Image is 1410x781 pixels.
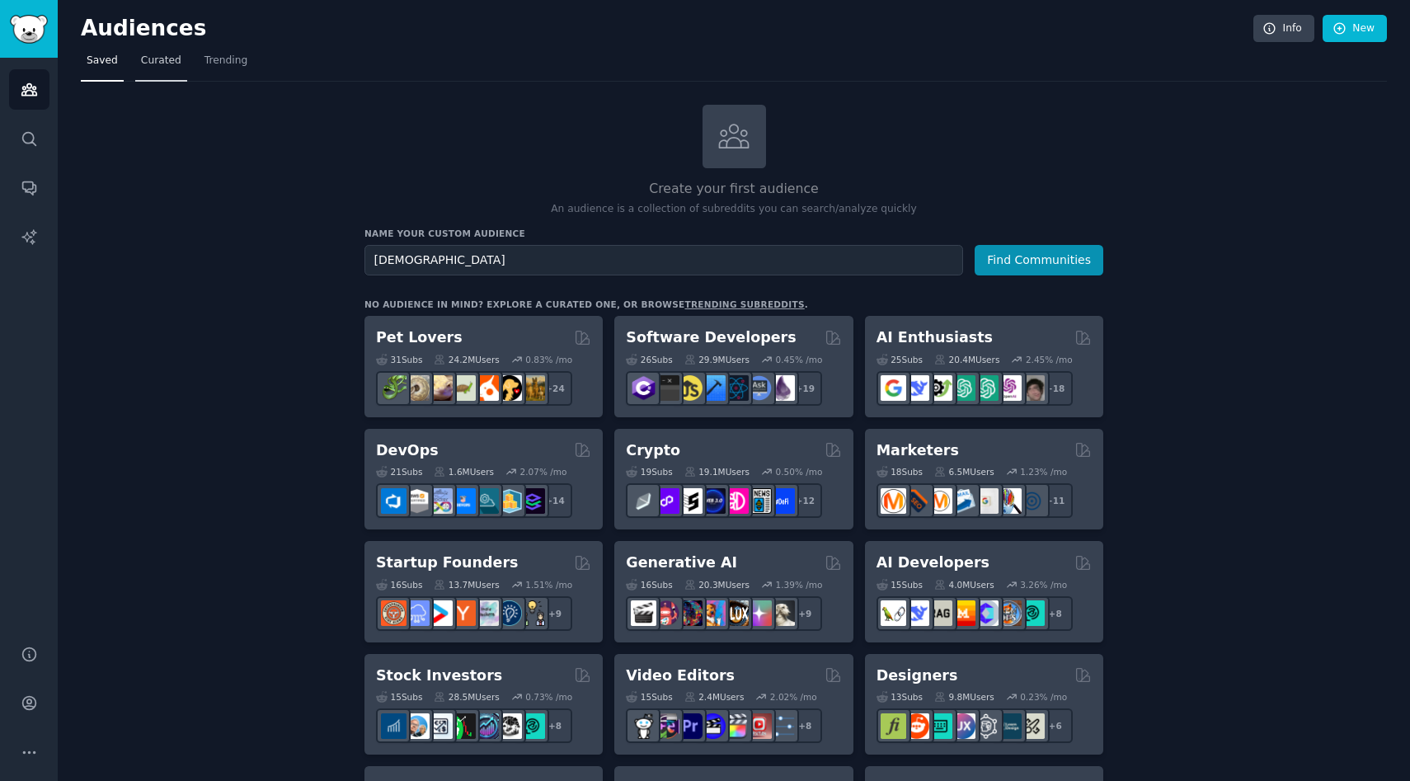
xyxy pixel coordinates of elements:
[723,375,749,401] img: reactnative
[473,488,499,514] img: platformengineering
[723,713,749,739] img: finalcutpro
[787,483,822,518] div: + 12
[381,488,407,514] img: azuredevops
[450,713,476,739] img: Trading
[427,600,453,626] img: startup
[473,375,499,401] img: cockatiel
[631,375,656,401] img: csharp
[684,299,804,309] a: trending subreddits
[199,48,253,82] a: Trending
[934,691,994,703] div: 9.8M Users
[1038,708,1073,743] div: + 6
[1038,371,1073,406] div: + 18
[519,713,545,739] img: technicalanalysis
[927,375,952,401] img: AItoolsCatalog
[473,600,499,626] img: indiehackers
[654,375,679,401] img: software
[787,371,822,406] div: + 19
[973,600,999,626] img: OpenSourceAI
[404,488,430,514] img: AWS_Certified_Experts
[1026,354,1073,365] div: 2.45 % /mo
[496,713,522,739] img: swingtrading
[364,228,1103,239] h3: Name your custom audience
[787,708,822,743] div: + 8
[769,600,795,626] img: DreamBooth
[877,553,989,573] h2: AI Developers
[434,579,499,590] div: 13.7M Users
[904,375,929,401] img: DeepSeek
[10,15,48,44] img: GummySearch logo
[746,488,772,514] img: CryptoNews
[973,713,999,739] img: userexperience
[519,488,545,514] img: PlatformEngineers
[904,488,929,514] img: bigseo
[525,691,572,703] div: 0.73 % /mo
[381,600,407,626] img: EntrepreneurRideAlong
[934,354,999,365] div: 20.4M Users
[1020,691,1067,703] div: 0.23 % /mo
[877,666,958,686] h2: Designers
[654,600,679,626] img: dalle2
[519,600,545,626] img: growmybusiness
[525,579,572,590] div: 1.51 % /mo
[927,600,952,626] img: Rag
[376,354,422,365] div: 31 Sub s
[81,48,124,82] a: Saved
[950,600,975,626] img: MistralAI
[434,354,499,365] div: 24.2M Users
[677,600,703,626] img: deepdream
[881,600,906,626] img: LangChain
[973,375,999,401] img: chatgpt_prompts_
[996,600,1022,626] img: llmops
[404,713,430,739] img: ValueInvesting
[776,466,823,478] div: 0.50 % /mo
[973,488,999,514] img: googleads
[538,596,572,631] div: + 9
[746,713,772,739] img: Youtubevideo
[141,54,181,68] span: Curated
[1038,596,1073,631] div: + 8
[364,179,1103,200] h2: Create your first audience
[723,488,749,514] img: defiblockchain
[376,466,422,478] div: 21 Sub s
[877,579,923,590] div: 15 Sub s
[450,488,476,514] img: DevOpsLinks
[626,579,672,590] div: 16 Sub s
[684,579,750,590] div: 20.3M Users
[496,375,522,401] img: PetAdvice
[877,440,959,461] h2: Marketers
[525,354,572,365] div: 0.83 % /mo
[996,488,1022,514] img: MarketingResearch
[450,600,476,626] img: ycombinator
[1253,15,1314,43] a: Info
[934,579,994,590] div: 4.0M Users
[904,600,929,626] img: DeepSeek
[1323,15,1387,43] a: New
[626,440,680,461] h2: Crypto
[381,375,407,401] img: herpetology
[496,600,522,626] img: Entrepreneurship
[1038,483,1073,518] div: + 11
[631,713,656,739] img: gopro
[496,488,522,514] img: aws_cdk
[950,375,975,401] img: chatgpt_promptDesign
[776,354,823,365] div: 0.45 % /mo
[626,691,672,703] div: 15 Sub s
[427,375,453,401] img: leopardgeckos
[626,666,735,686] h2: Video Editors
[434,466,494,478] div: 1.6M Users
[81,16,1253,42] h2: Audiences
[769,375,795,401] img: elixir
[934,466,994,478] div: 6.5M Users
[538,371,572,406] div: + 24
[684,691,745,703] div: 2.4M Users
[376,440,439,461] h2: DevOps
[877,327,993,348] h2: AI Enthusiasts
[404,600,430,626] img: SaaS
[950,488,975,514] img: Emailmarketing
[975,245,1103,275] button: Find Communities
[1020,579,1067,590] div: 3.26 % /mo
[519,375,545,401] img: dogbreed
[434,691,499,703] div: 28.5M Users
[881,375,906,401] img: GoogleGeminiAI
